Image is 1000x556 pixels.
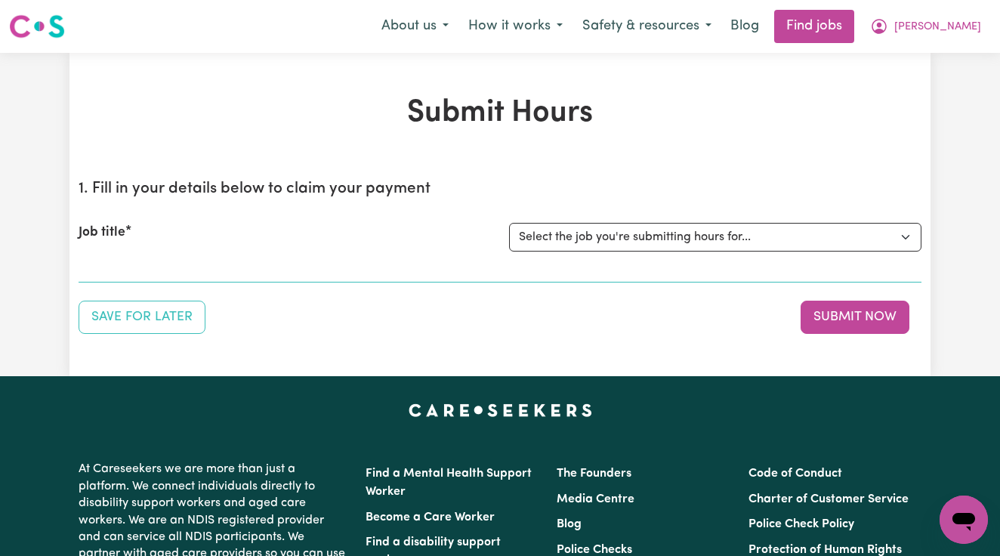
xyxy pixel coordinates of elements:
[573,11,721,42] button: Safety & resources
[748,544,902,556] a: Protection of Human Rights
[801,301,909,334] button: Submit your job report
[748,468,842,480] a: Code of Conduct
[774,10,854,43] a: Find jobs
[79,223,125,242] label: Job title
[860,11,991,42] button: My Account
[409,403,592,415] a: Careseekers home page
[79,180,921,199] h2: 1. Fill in your details below to claim your payment
[557,468,631,480] a: The Founders
[748,493,909,505] a: Charter of Customer Service
[458,11,573,42] button: How it works
[366,511,495,524] a: Become a Care Worker
[79,95,921,131] h1: Submit Hours
[748,518,854,530] a: Police Check Policy
[9,13,65,40] img: Careseekers logo
[9,9,65,44] a: Careseekers logo
[557,493,634,505] a: Media Centre
[372,11,458,42] button: About us
[721,10,768,43] a: Blog
[79,301,205,334] button: Save your job report
[940,496,988,544] iframe: Button to launch messaging window, conversation in progress
[894,19,981,36] span: [PERSON_NAME]
[366,468,532,498] a: Find a Mental Health Support Worker
[557,544,632,556] a: Police Checks
[557,518,582,530] a: Blog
